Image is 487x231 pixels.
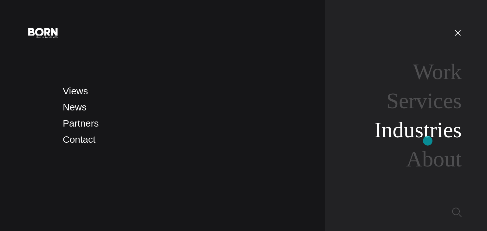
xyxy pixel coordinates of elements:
[374,118,462,142] a: Industries
[63,86,88,96] a: Views
[386,89,462,113] a: Services
[452,208,462,217] img: Search
[450,26,465,39] button: Open
[63,134,95,145] a: Contact
[63,102,87,112] a: News
[63,118,99,128] a: Partners
[413,59,462,84] a: Work
[406,147,462,171] a: About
